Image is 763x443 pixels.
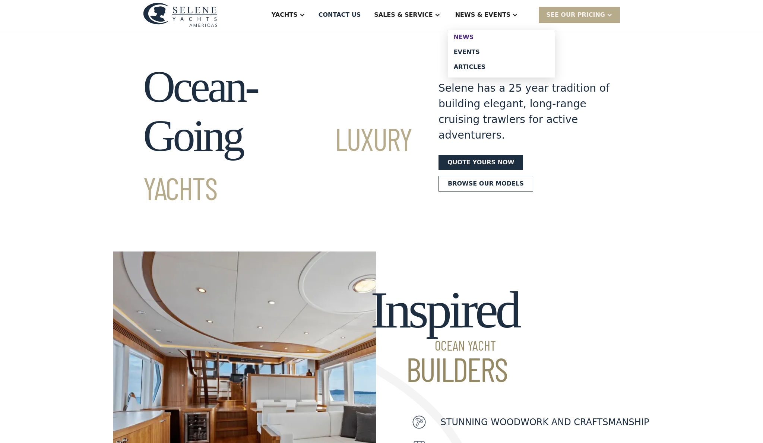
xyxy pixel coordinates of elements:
[439,80,610,143] div: Selene has a 25 year tradition of building elegant, long-range cruising trawlers for active adven...
[454,34,549,40] div: News
[143,120,412,206] span: Luxury Yachts
[448,60,555,75] a: Articles
[546,10,605,19] div: SEE Our Pricing
[371,352,519,386] span: Builders
[371,339,519,352] span: Ocean Yacht
[454,64,549,70] div: Articles
[448,30,555,45] a: News
[371,281,519,386] h2: Inspired
[143,62,412,210] h1: Ocean-Going
[448,45,555,60] a: Events
[374,10,433,19] div: Sales & Service
[441,415,649,429] p: Stunning woodwork and craftsmanship
[539,7,620,23] div: SEE Our Pricing
[454,49,549,55] div: Events
[439,176,533,192] a: Browse our models
[448,30,555,77] nav: News & EVENTS
[319,10,361,19] div: Contact US
[143,3,218,27] img: logo
[439,155,523,170] a: Quote yours now
[455,10,511,19] div: News & EVENTS
[272,10,298,19] div: Yachts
